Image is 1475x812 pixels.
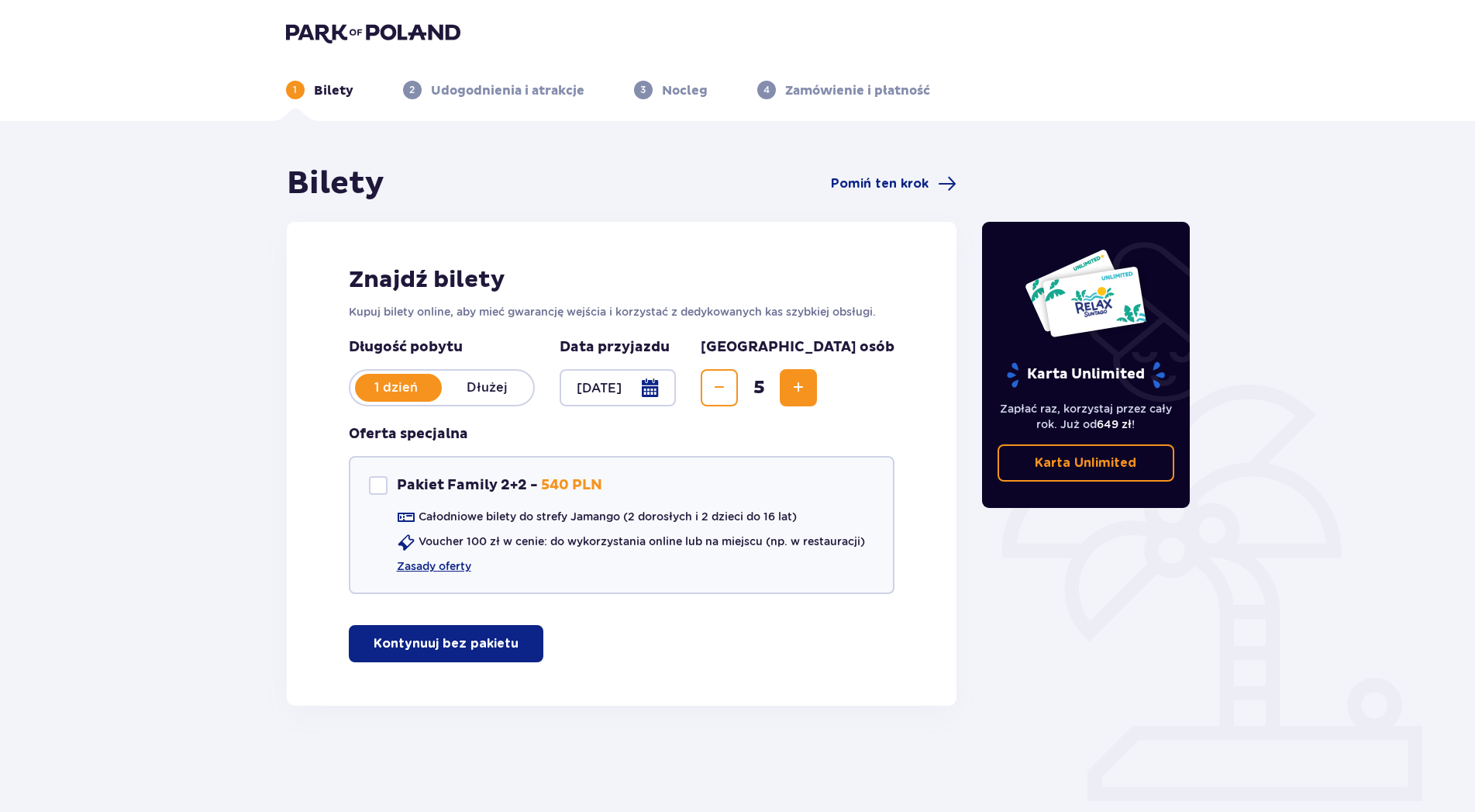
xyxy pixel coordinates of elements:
p: Zamówienie i płatność [785,82,930,99]
span: Pomiń ten krok [831,175,929,192]
p: 4 [763,83,770,97]
h2: Znajdź bilety [349,265,895,295]
img: Park of Poland logo [286,22,460,43]
p: Dłużej [442,379,533,396]
p: Voucher 100 zł w cenie: do wykorzystania online lub na miejscu (np. w restauracji) [419,534,865,549]
p: 1 dzień [350,379,442,396]
p: Karta Unlimited [1035,454,1136,472]
p: Zapłać raz, korzystaj przez cały rok. Już od ! [998,401,1174,432]
button: Increase [780,369,817,406]
p: Kupuj bilety online, aby mieć gwarancję wejścia i korzystać z dedykowanych kas szybkiej obsługi. [349,304,895,320]
p: Nocleg [662,82,708,99]
p: 1 [293,83,297,97]
p: 540 PLN [541,476,602,495]
p: Oferta specjalna [349,425,468,444]
button: Kontynuuj bez pakietu [349,625,543,662]
p: Całodniowe bilety do strefy Jamango (2 dorosłych i 2 dzieci do 16 lat) [419,509,797,524]
p: Kontynuuj bez pakietu [374,635,519,652]
a: Pomiń ten krok [831,174,956,193]
p: Udogodnienia i atrakcje [431,82,584,99]
p: Pakiet Family 2+2 - [397,476,538,495]
span: 5 [741,376,777,399]
p: Data przyjazdu [560,338,670,357]
p: Długość pobytu [349,338,535,357]
p: Bilety [314,82,353,99]
span: 649 zł [1097,418,1132,430]
p: 2 [409,83,415,97]
a: Karta Unlimited [998,444,1174,482]
p: 3 [640,83,646,97]
button: Decrease [701,369,738,406]
a: Zasady oferty [397,558,471,574]
p: [GEOGRAPHIC_DATA] osób [701,338,894,357]
p: Karta Unlimited [1005,361,1167,389]
h1: Bilety [287,164,384,203]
